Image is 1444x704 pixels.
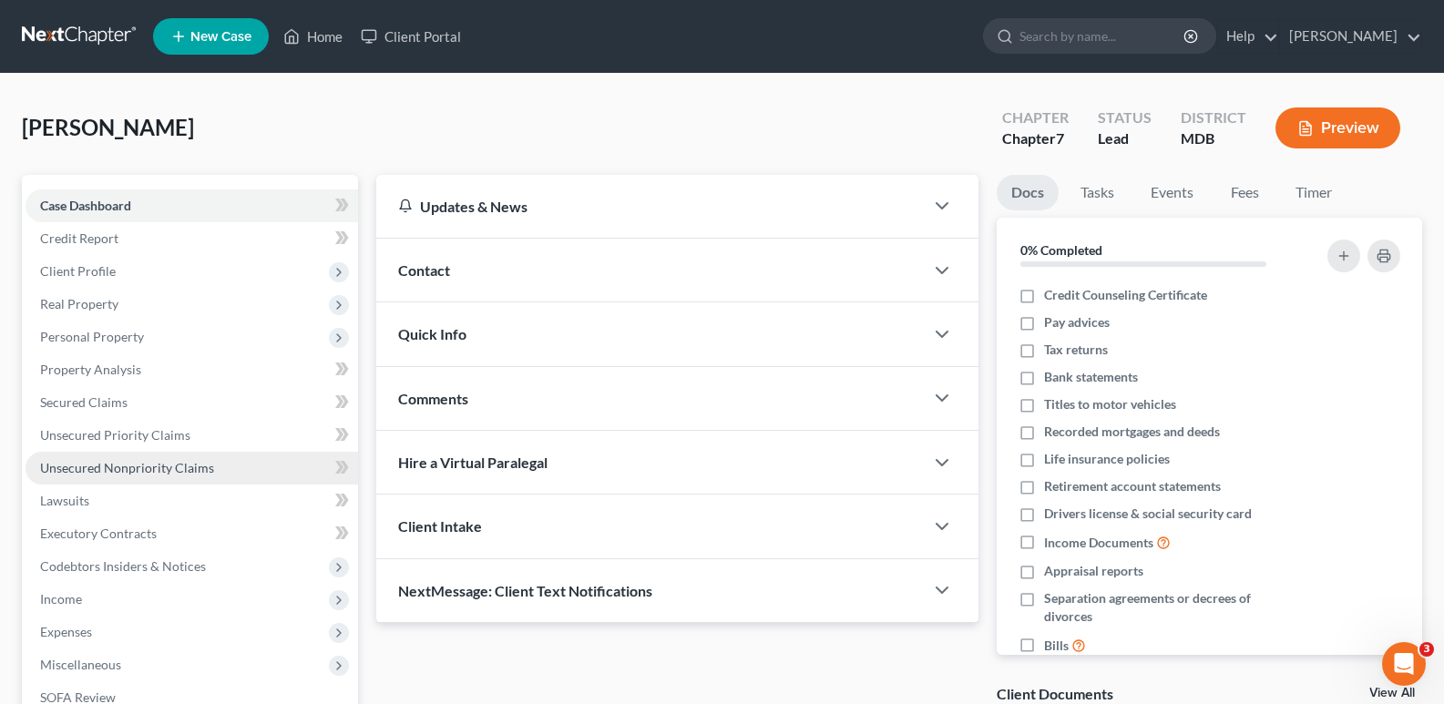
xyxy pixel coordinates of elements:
a: Fees [1215,175,1274,210]
span: Titles to motor vehicles [1044,395,1176,413]
a: Unsecured Priority Claims [26,419,358,452]
span: Unsecured Nonpriority Claims [40,460,214,475]
span: Income [40,591,82,607]
div: MDB [1181,128,1246,149]
span: Appraisal reports [1044,562,1143,580]
span: Personal Property [40,329,144,344]
a: Case Dashboard [26,189,358,222]
a: Docs [997,175,1059,210]
a: Tasks [1066,175,1129,210]
a: Credit Report [26,222,358,255]
a: Help [1217,20,1278,53]
span: Quick Info [398,325,466,342]
a: Executory Contracts [26,517,358,550]
span: Credit Report [40,230,118,246]
a: Unsecured Nonpriority Claims [26,452,358,485]
iframe: Intercom live chat [1382,642,1426,686]
a: Property Analysis [26,353,358,386]
strong: 0% Completed [1020,242,1102,258]
span: Secured Claims [40,394,128,410]
a: Secured Claims [26,386,358,419]
span: Unsecured Priority Claims [40,427,190,443]
div: Client Documents [997,684,1113,703]
span: Property Analysis [40,362,141,377]
span: Credit Counseling Certificate [1044,286,1207,304]
span: Recorded mortgages and deeds [1044,423,1220,441]
span: 7 [1056,129,1064,147]
span: Drivers license & social security card [1044,505,1252,523]
div: District [1181,107,1246,128]
span: Tax returns [1044,341,1108,359]
div: Lead [1098,128,1152,149]
span: Codebtors Insiders & Notices [40,558,206,574]
input: Search by name... [1019,19,1186,53]
span: Hire a Virtual Paralegal [398,454,548,471]
button: Preview [1275,107,1400,148]
span: Contact [398,261,450,279]
a: View All [1369,687,1415,699]
span: Expenses [40,624,92,639]
span: Life insurance policies [1044,450,1170,468]
a: Home [274,20,352,53]
span: Separation agreements or decrees of divorces [1044,589,1300,626]
div: Chapter [1002,107,1069,128]
a: Events [1136,175,1208,210]
span: Miscellaneous [40,657,121,672]
span: Bills [1044,637,1069,655]
span: [PERSON_NAME] [22,114,194,140]
span: Client Intake [398,517,482,535]
a: Timer [1281,175,1347,210]
span: Executory Contracts [40,525,157,541]
span: 3 [1419,642,1434,657]
span: Lawsuits [40,493,89,508]
span: Retirement account statements [1044,477,1221,495]
a: [PERSON_NAME] [1280,20,1421,53]
span: Pay advices [1044,313,1110,332]
span: Income Documents [1044,534,1153,552]
span: Case Dashboard [40,198,131,213]
span: NextMessage: Client Text Notifications [398,582,652,599]
span: New Case [190,30,251,44]
div: Status [1098,107,1152,128]
span: Comments [398,390,468,407]
span: Real Property [40,296,118,311]
div: Chapter [1002,128,1069,149]
span: Bank statements [1044,368,1138,386]
a: Lawsuits [26,485,358,517]
span: Client Profile [40,263,116,279]
a: Client Portal [352,20,470,53]
div: Updates & News [398,197,902,216]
